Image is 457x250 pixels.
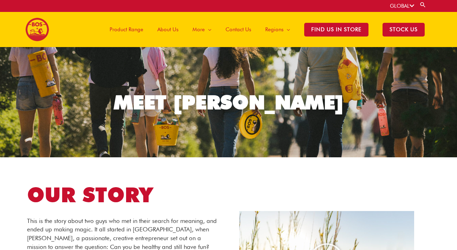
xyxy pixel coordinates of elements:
[114,93,344,112] div: MEET [PERSON_NAME]
[218,12,258,47] a: Contact Us
[376,12,432,47] a: STOCK US
[383,23,425,37] span: STOCK US
[110,19,143,40] span: Product Range
[192,19,205,40] span: More
[27,180,218,210] h1: OUR STORY
[258,12,297,47] a: Regions
[185,12,218,47] a: More
[97,12,432,47] nav: Site Navigation
[25,18,49,41] img: BOS logo finals-200px
[265,19,283,40] span: Regions
[103,12,150,47] a: Product Range
[304,23,368,37] span: Find Us in Store
[390,3,414,9] a: GLOBAL
[157,19,178,40] span: About Us
[419,1,426,8] a: Search button
[297,12,376,47] a: Find Us in Store
[150,12,185,47] a: About Us
[226,19,251,40] span: Contact Us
